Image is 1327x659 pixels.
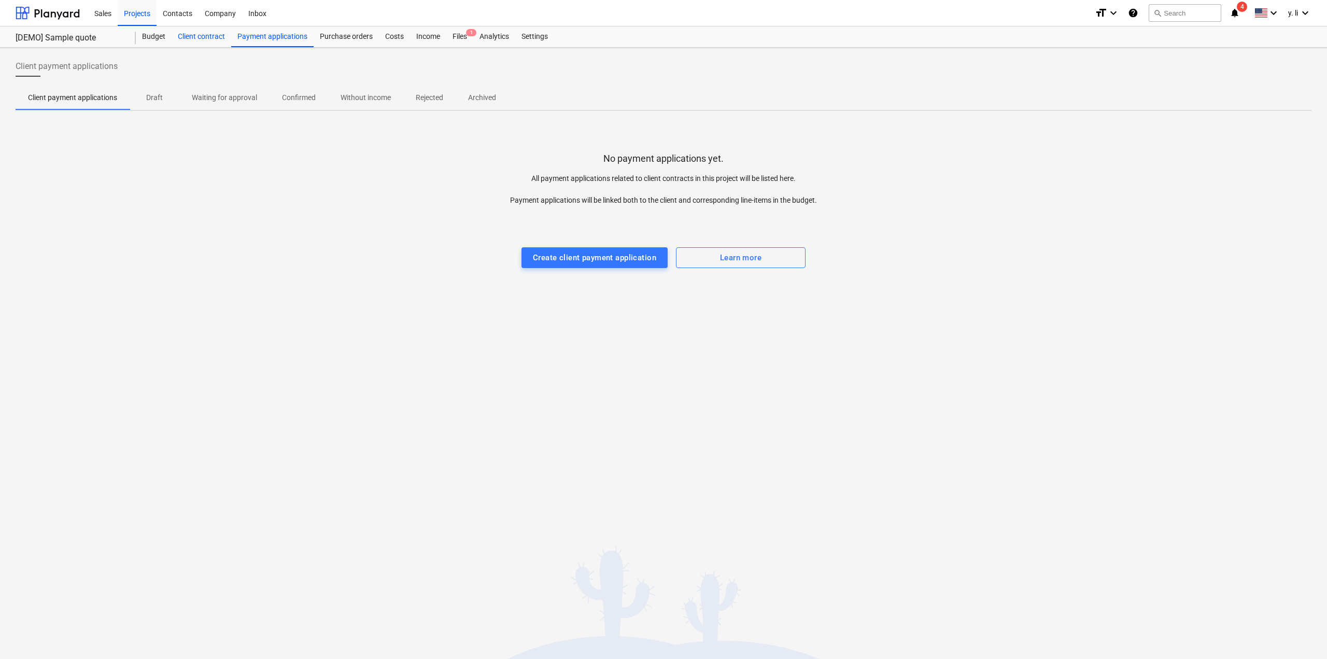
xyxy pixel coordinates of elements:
[720,251,761,264] div: Learn more
[1275,609,1327,659] iframe: Chat Widget
[410,26,446,47] a: Income
[416,92,443,103] p: Rejected
[533,251,656,264] div: Create client payment application
[468,92,496,103] p: Archived
[1267,7,1280,19] i: keyboard_arrow_down
[172,26,231,47] a: Client contract
[676,247,806,268] button: Learn more
[1230,7,1240,19] i: notifications
[1107,7,1120,19] i: keyboard_arrow_down
[1149,4,1221,22] button: Search
[282,92,316,103] p: Confirmed
[1288,9,1298,17] span: y. li
[1095,7,1107,19] i: format_size
[473,26,515,47] a: Analytics
[1153,9,1162,17] span: search
[379,26,410,47] a: Costs
[466,29,476,36] span: 1
[603,152,724,165] p: No payment applications yet.
[1237,2,1247,12] span: 4
[341,92,391,103] p: Without income
[515,26,554,47] a: Settings
[231,26,314,47] a: Payment applications
[446,26,473,47] div: Files
[1128,7,1138,19] i: Knowledge base
[16,33,123,44] div: [DEMO] Sample quote
[521,247,668,268] button: Create client payment application
[446,26,473,47] a: Files1
[192,92,257,103] p: Waiting for approval
[16,60,118,73] span: Client payment applications
[28,92,117,103] p: Client payment applications
[136,26,172,47] a: Budget
[142,92,167,103] p: Draft
[1299,7,1311,19] i: keyboard_arrow_down
[314,26,379,47] a: Purchase orders
[340,173,987,206] p: All payment applications related to client contracts in this project will be listed here. Payment...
